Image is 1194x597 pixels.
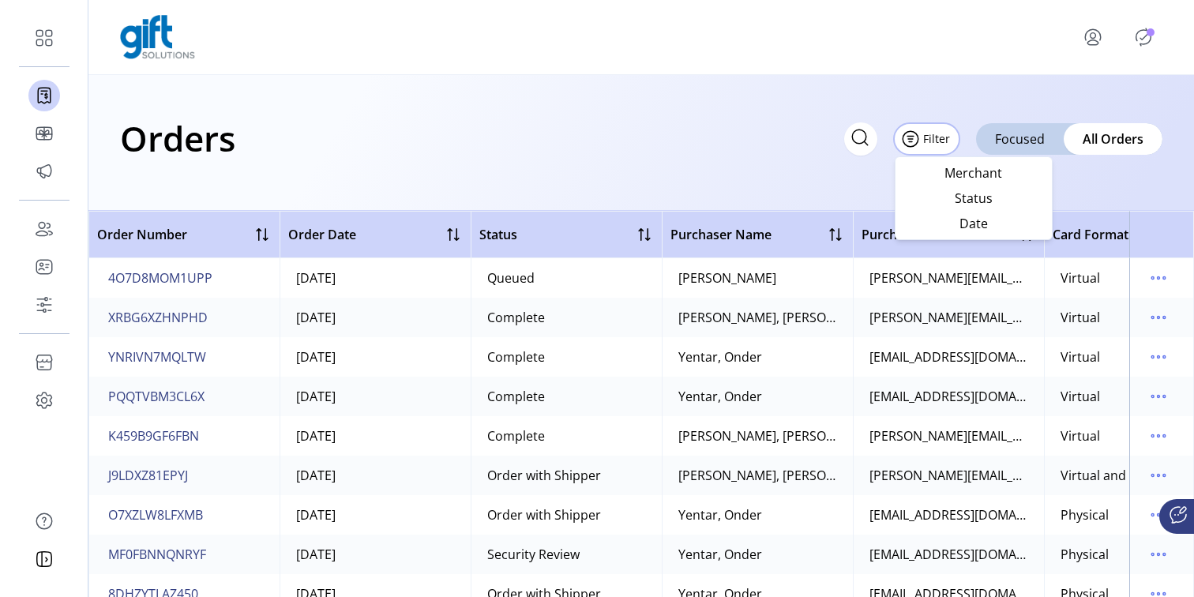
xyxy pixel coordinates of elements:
[1061,18,1131,56] button: menu
[899,211,1049,236] li: Date
[1146,344,1171,370] button: menu
[678,387,762,406] div: Yentar, Onder
[487,505,601,524] div: Order with Shipper
[108,308,208,327] span: XRBG6XZHNPHD
[678,505,762,524] div: Yentar, Onder
[105,502,206,528] button: O7XZLW8LFXMB
[670,225,772,244] span: Purchaser Name
[1053,225,1128,244] span: Card Format
[976,123,1064,155] div: Focused
[280,456,471,495] td: [DATE]
[1061,268,1100,287] div: Virtual
[487,387,545,406] div: Complete
[908,217,1039,230] span: Date
[862,225,959,244] span: Purchaser Email
[1146,265,1171,291] button: menu
[1061,545,1109,564] div: Physical
[1061,347,1100,366] div: Virtual
[120,15,195,59] img: logo
[487,268,535,287] div: Queued
[108,545,206,564] span: MF0FBNNQNRYF
[1131,24,1156,50] button: Publisher Panel
[995,130,1045,148] span: Focused
[105,384,208,409] button: PQQTVBM3CL6X
[869,387,1028,406] div: [EMAIL_ADDRESS][DOMAIN_NAME]
[1146,502,1171,528] button: menu
[108,466,188,485] span: J9LDXZ81EPYJ
[869,505,1028,524] div: [EMAIL_ADDRESS][DOMAIN_NAME]
[1146,423,1171,449] button: menu
[1061,505,1109,524] div: Physical
[678,426,837,445] div: [PERSON_NAME], [PERSON_NAME]
[120,111,235,166] h1: Orders
[105,305,211,330] button: XRBG6XZHNPHD
[869,426,1028,445] div: [PERSON_NAME][EMAIL_ADDRESS][PERSON_NAME][DOMAIN_NAME]
[678,308,837,327] div: [PERSON_NAME], [PERSON_NAME]
[869,308,1028,327] div: [PERSON_NAME][EMAIL_ADDRESS][PERSON_NAME][DOMAIN_NAME]
[280,298,471,337] td: [DATE]
[1061,426,1100,445] div: Virtual
[280,377,471,416] td: [DATE]
[280,337,471,377] td: [DATE]
[105,344,209,370] button: YNRIVN7MQLTW
[1146,384,1171,409] button: menu
[678,347,762,366] div: Yentar, Onder
[288,225,356,244] span: Order Date
[487,308,545,327] div: Complete
[108,347,206,366] span: YNRIVN7MQLTW
[869,466,1028,485] div: [PERSON_NAME][EMAIL_ADDRESS][PERSON_NAME][DOMAIN_NAME]
[1146,542,1171,567] button: menu
[678,466,837,485] div: [PERSON_NAME], [PERSON_NAME]
[908,192,1039,205] span: Status
[869,347,1028,366] div: [EMAIL_ADDRESS][DOMAIN_NAME]
[893,122,960,156] button: Filter Button
[108,387,205,406] span: PQQTVBM3CL6X
[487,426,545,445] div: Complete
[1061,466,1177,485] div: Virtual and Physical
[1061,387,1100,406] div: Virtual
[869,545,1028,564] div: [EMAIL_ADDRESS][DOMAIN_NAME]
[1061,308,1100,327] div: Virtual
[1146,305,1171,330] button: menu
[1083,130,1143,148] span: All Orders
[487,545,580,564] div: Security Review
[869,268,1028,287] div: [PERSON_NAME][EMAIL_ADDRESS][DOMAIN_NAME]
[108,426,199,445] span: K459B9GF6FBN
[923,130,950,147] span: Filter
[97,225,187,244] span: Order Number
[108,505,203,524] span: O7XZLW8LFXMB
[105,542,209,567] button: MF0FBNNQNRYF
[105,463,191,488] button: J9LDXZ81EPYJ
[487,466,601,485] div: Order with Shipper
[487,347,545,366] div: Complete
[280,258,471,298] td: [DATE]
[105,423,202,449] button: K459B9GF6FBN
[1146,463,1171,488] button: menu
[908,167,1039,179] span: Merchant
[899,186,1049,211] li: Status
[678,268,776,287] div: [PERSON_NAME]
[1064,123,1162,155] div: All Orders
[280,535,471,574] td: [DATE]
[108,268,212,287] span: 4O7D8MOM1UPP
[280,416,471,456] td: [DATE]
[899,160,1049,186] li: Merchant
[678,545,762,564] div: Yentar, Onder
[280,495,471,535] td: [DATE]
[479,225,517,244] span: Status
[105,265,216,291] button: 4O7D8MOM1UPP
